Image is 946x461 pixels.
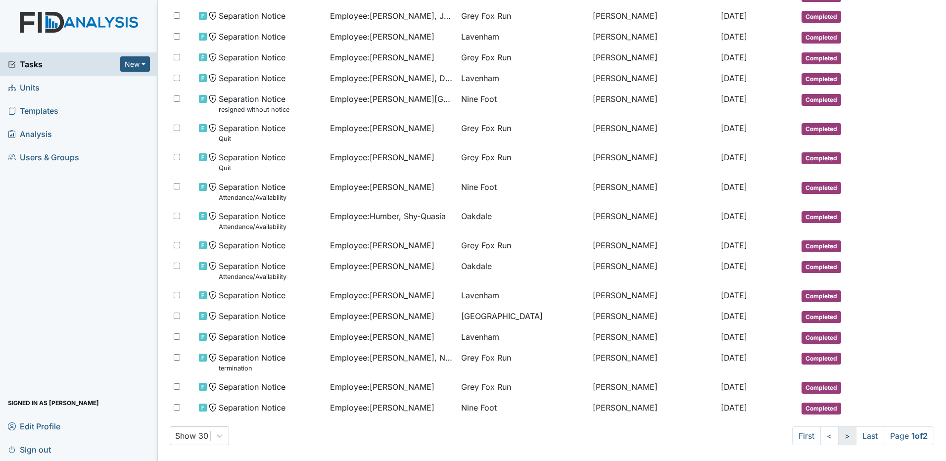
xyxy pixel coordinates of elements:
span: [DATE] [721,52,747,62]
span: Signed in as [PERSON_NAME] [8,395,99,411]
span: Nine Foot [461,402,497,414]
td: [PERSON_NAME] [589,68,717,89]
span: [DATE] [721,403,747,413]
span: Completed [802,403,841,415]
span: Units [8,80,40,95]
span: Lavenham [461,331,499,343]
span: [DATE] [721,11,747,21]
td: [PERSON_NAME] [589,147,717,177]
span: [DATE] [721,261,747,271]
span: [GEOGRAPHIC_DATA] [461,310,543,322]
span: [DATE] [721,382,747,392]
span: Employee : [PERSON_NAME] [330,51,434,63]
td: [PERSON_NAME] [589,327,717,348]
span: Separation Notice [219,10,285,22]
small: Quit [219,134,285,143]
span: Grey Fox Run [461,239,511,251]
span: [DATE] [721,123,747,133]
span: Completed [802,290,841,302]
span: Employee : [PERSON_NAME] [330,31,434,43]
span: Employee : [PERSON_NAME][GEOGRAPHIC_DATA] [330,93,453,105]
span: Employee : [PERSON_NAME] [330,151,434,163]
span: Employee : [PERSON_NAME] [330,239,434,251]
span: [DATE] [721,152,747,162]
span: Employee : [PERSON_NAME] [330,402,434,414]
span: [DATE] [721,182,747,192]
small: Quit [219,163,285,173]
span: Separation Notice Attendance/Availability [219,181,286,202]
span: Grey Fox Run [461,352,511,364]
span: Employee : [PERSON_NAME], Deziyah [330,72,453,84]
span: [DATE] [721,353,747,363]
a: Tasks [8,58,120,70]
span: [DATE] [721,290,747,300]
span: Separation Notice Attendance/Availability [219,260,286,281]
span: Nine Foot [461,93,497,105]
span: Completed [802,152,841,164]
span: Separation Notice [219,239,285,251]
span: Completed [802,11,841,23]
span: Employee : [PERSON_NAME] [330,260,434,272]
td: [PERSON_NAME] [589,118,717,147]
td: [PERSON_NAME] [589,348,717,377]
span: Separation Notice [219,310,285,322]
a: > [838,426,856,445]
span: Oakdale [461,260,492,272]
small: resigned without notice [219,105,289,114]
td: [PERSON_NAME] [589,177,717,206]
span: Completed [802,353,841,365]
span: Completed [802,332,841,344]
span: Analysis [8,126,52,141]
span: Grey Fox Run [461,151,511,163]
span: Separation Notice [219,289,285,301]
span: [DATE] [721,211,747,221]
span: Page [884,426,934,445]
span: Separation Notice Attendance/Availability [219,210,286,231]
span: Separation Notice Quit [219,151,285,173]
span: Completed [802,382,841,394]
span: Employee : [PERSON_NAME] [330,181,434,193]
span: Employee : [PERSON_NAME] [330,381,434,393]
span: Employee : [PERSON_NAME] [330,331,434,343]
span: Users & Groups [8,149,79,165]
span: Separation Notice [219,51,285,63]
span: Separation Notice Quit [219,122,285,143]
span: Completed [802,123,841,135]
span: [DATE] [721,311,747,321]
span: Employee : [PERSON_NAME] [330,289,434,301]
span: Employee : [PERSON_NAME], Jaunasia [330,10,453,22]
div: Show 30 [175,430,208,442]
span: Employee : [PERSON_NAME] [330,122,434,134]
span: Separation Notice resigned without notice [219,93,289,114]
a: Last [856,426,884,445]
a: First [792,426,821,445]
span: Lavenham [461,31,499,43]
button: New [120,56,150,72]
span: [DATE] [721,32,747,42]
span: Separation Notice [219,72,285,84]
td: [PERSON_NAME] [589,256,717,285]
span: Grey Fox Run [461,51,511,63]
span: Separation Notice [219,381,285,393]
span: Lavenham [461,72,499,84]
span: Completed [802,182,841,194]
td: [PERSON_NAME] [589,377,717,398]
span: Completed [802,311,841,323]
span: Sign out [8,442,51,457]
td: [PERSON_NAME] [589,89,717,118]
small: Attendance/Availability [219,222,286,231]
span: [DATE] [721,240,747,250]
span: [DATE] [721,73,747,83]
td: [PERSON_NAME] [589,6,717,27]
span: Edit Profile [8,418,60,434]
span: Grey Fox Run [461,10,511,22]
td: [PERSON_NAME] [589,398,717,418]
td: [PERSON_NAME] [589,285,717,306]
td: [PERSON_NAME] [589,235,717,256]
span: Lavenham [461,289,499,301]
span: Completed [802,32,841,44]
span: Employee : Humber, Shy-Quasia [330,210,446,222]
small: Attendance/Availability [219,272,286,281]
span: Grey Fox Run [461,122,511,134]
